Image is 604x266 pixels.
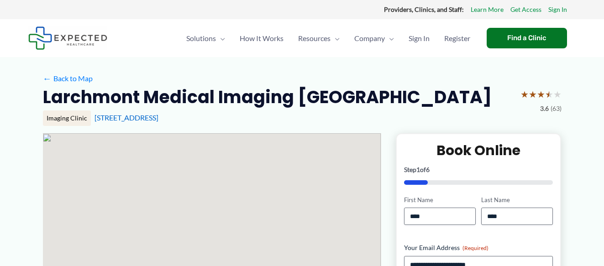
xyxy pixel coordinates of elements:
[331,22,340,54] span: Menu Toggle
[354,22,385,54] span: Company
[529,86,537,103] span: ★
[95,113,158,122] a: [STREET_ADDRESS]
[401,22,437,54] a: Sign In
[404,141,553,159] h2: Book Online
[43,72,93,85] a: ←Back to Map
[232,22,291,54] a: How It Works
[426,166,430,173] span: 6
[179,22,232,54] a: SolutionsMenu Toggle
[291,22,347,54] a: ResourcesMenu Toggle
[43,86,492,108] h2: Larchmont Medical Imaging [GEOGRAPHIC_DATA]
[179,22,478,54] nav: Primary Site Navigation
[520,86,529,103] span: ★
[510,4,541,16] a: Get Access
[404,167,553,173] p: Step of
[43,74,52,83] span: ←
[551,103,562,115] span: (63)
[481,196,553,204] label: Last Name
[416,166,420,173] span: 1
[444,22,470,54] span: Register
[545,86,553,103] span: ★
[385,22,394,54] span: Menu Toggle
[186,22,216,54] span: Solutions
[240,22,284,54] span: How It Works
[298,22,331,54] span: Resources
[384,5,464,13] strong: Providers, Clinics, and Staff:
[216,22,225,54] span: Menu Toggle
[437,22,478,54] a: Register
[487,28,567,48] a: Find a Clinic
[404,196,476,204] label: First Name
[540,103,549,115] span: 3.6
[553,86,562,103] span: ★
[43,110,91,126] div: Imaging Clinic
[28,26,107,50] img: Expected Healthcare Logo - side, dark font, small
[404,243,553,252] label: Your Email Address
[347,22,401,54] a: CompanyMenu Toggle
[462,245,488,251] span: (Required)
[548,4,567,16] a: Sign In
[537,86,545,103] span: ★
[471,4,504,16] a: Learn More
[409,22,430,54] span: Sign In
